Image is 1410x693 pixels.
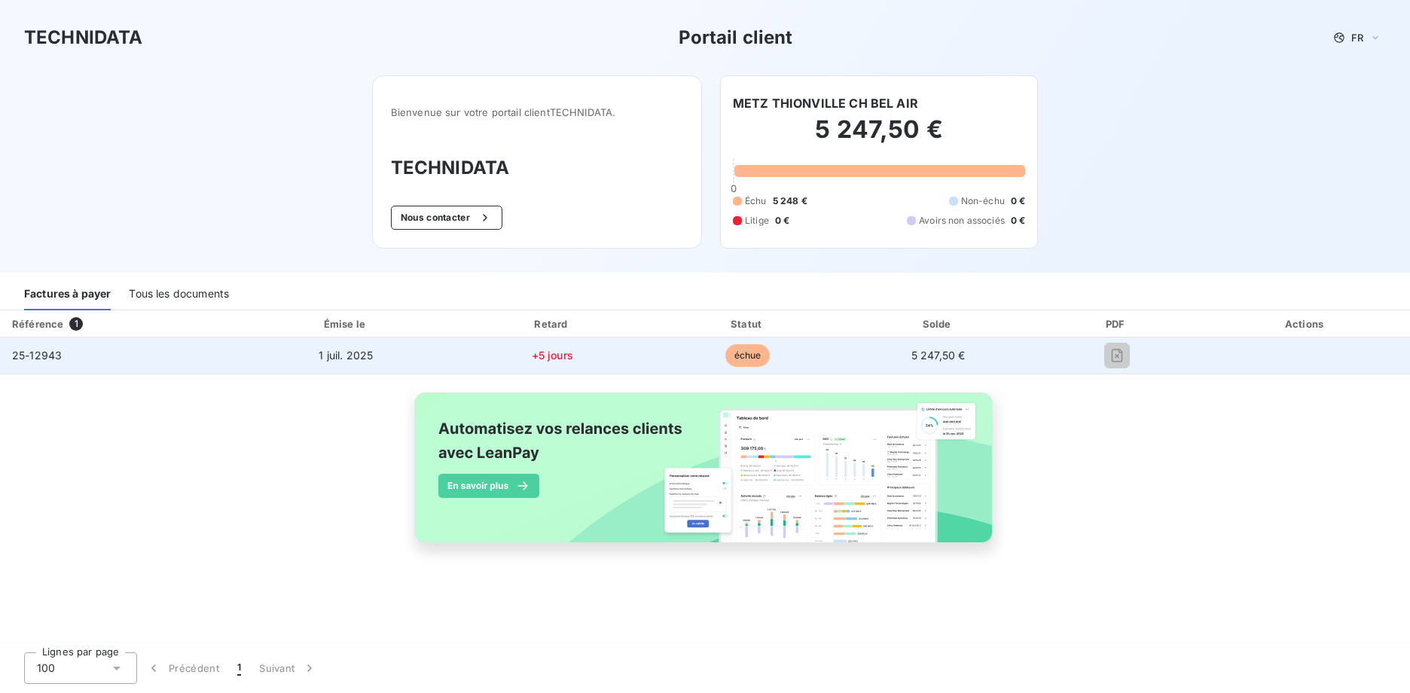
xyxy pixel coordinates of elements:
[1204,316,1407,331] div: Actions
[456,316,648,331] div: Retard
[24,279,111,310] div: Factures à payer
[731,182,737,194] span: 0
[391,206,502,230] button: Nous contacter
[655,316,841,331] div: Statut
[242,316,451,331] div: Émise le
[319,349,373,362] span: 1 juil. 2025
[745,194,767,208] span: Échu
[919,214,1005,227] span: Avoirs non associés
[228,652,250,684] button: 1
[1351,32,1363,44] span: FR
[773,194,807,208] span: 5 248 €
[847,316,1030,331] div: Solde
[391,154,683,182] h3: TECHNIDATA
[237,661,241,676] span: 1
[961,194,1005,208] span: Non-échu
[532,349,573,362] span: +5 jours
[911,349,966,362] span: 5 247,50 €
[733,94,918,112] h6: METZ THIONVILLE CH BEL AIR
[24,24,143,51] h3: TECHNIDATA
[733,114,1025,160] h2: 5 247,50 €
[250,652,326,684] button: Suivant
[12,318,63,330] div: Référence
[37,661,55,676] span: 100
[401,383,1009,569] img: banner
[137,652,228,684] button: Précédent
[129,279,229,310] div: Tous les documents
[12,349,62,362] span: 25-12943
[391,106,683,118] span: Bienvenue sur votre portail client TECHNIDATA .
[725,344,771,367] span: échue
[679,24,793,51] h3: Portail client
[745,214,769,227] span: Litige
[1011,214,1025,227] span: 0 €
[775,214,789,227] span: 0 €
[1011,194,1025,208] span: 0 €
[1035,316,1198,331] div: PDF
[69,317,83,331] span: 1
